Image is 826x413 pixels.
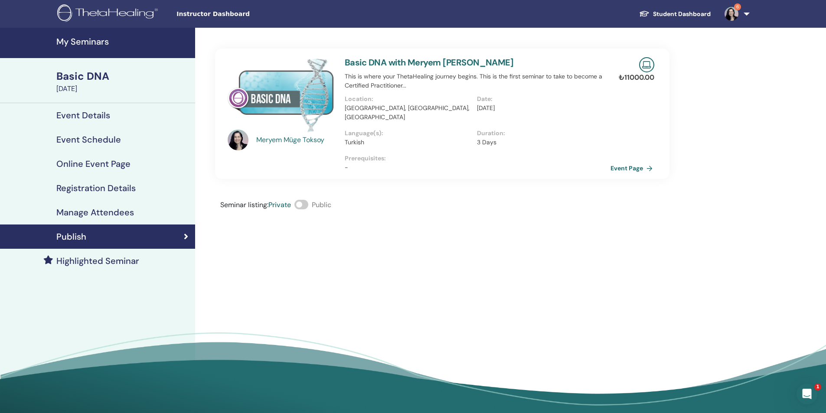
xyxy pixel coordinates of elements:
[345,154,609,163] p: Prerequisites :
[312,200,331,209] span: Public
[611,162,656,175] a: Event Page
[56,134,121,145] h4: Event Schedule
[477,129,604,138] p: Duration :
[228,130,248,150] img: default.jpg
[639,10,650,17] img: graduation-cap-white.svg
[345,163,609,172] p: -
[56,231,86,242] h4: Publish
[57,4,161,24] img: logo.png
[56,207,134,218] h4: Manage Attendees
[56,69,190,84] div: Basic DNA
[619,72,654,83] p: ₺ 11000.00
[345,72,609,90] p: This is where your ThetaHealing journey begins. This is the first seminar to take to become a Cer...
[345,129,472,138] p: Language(s) :
[56,84,190,94] div: [DATE]
[56,159,131,169] h4: Online Event Page
[56,36,190,47] h4: My Seminars
[345,57,513,68] a: Basic DNA with Meryem [PERSON_NAME]
[734,3,741,10] span: 6
[477,104,604,113] p: [DATE]
[256,135,336,145] a: Meryem Müge Toksoy
[51,69,195,94] a: Basic DNA[DATE]
[56,110,110,120] h4: Event Details
[639,57,654,72] img: Live Online Seminar
[345,138,472,147] p: Turkish
[228,57,334,132] img: Basic DNA
[268,200,291,209] span: Private
[345,104,472,122] p: [GEOGRAPHIC_DATA], [GEOGRAPHIC_DATA], [GEOGRAPHIC_DATA]
[814,384,821,390] span: 1
[477,138,604,147] p: 3 Days
[477,94,604,104] p: Date :
[56,183,136,193] h4: Registration Details
[797,384,817,404] iframe: Intercom live chat
[345,94,472,104] p: Location :
[176,10,307,19] span: Instructor Dashboard
[725,7,738,21] img: default.jpg
[56,256,139,266] h4: Highlighted Seminar
[220,200,268,209] span: Seminar listing :
[632,6,718,22] a: Student Dashboard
